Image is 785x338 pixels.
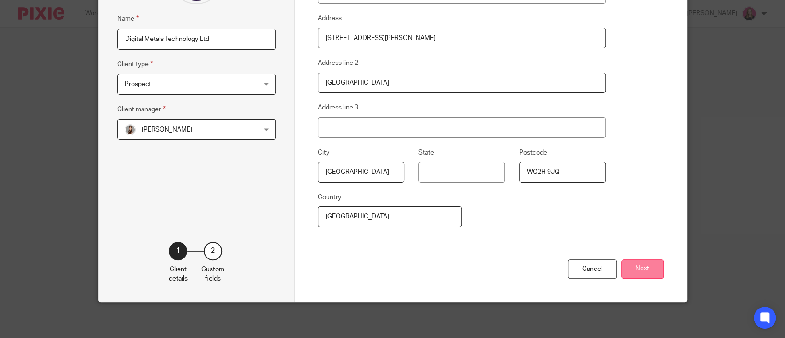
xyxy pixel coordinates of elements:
[519,148,547,157] label: Postcode
[204,242,222,260] div: 2
[318,14,342,23] label: Address
[318,193,341,202] label: Country
[117,13,139,24] label: Name
[318,58,358,68] label: Address line 2
[117,59,153,69] label: Client type
[125,124,136,135] img: 22.png
[125,81,151,87] span: Prospect
[318,148,329,157] label: City
[318,103,358,112] label: Address line 3
[568,259,617,279] div: Cancel
[117,104,166,115] label: Client manager
[201,265,224,284] p: Custom fields
[142,126,192,133] span: [PERSON_NAME]
[169,242,187,260] div: 1
[418,148,434,157] label: State
[169,265,188,284] p: Client details
[621,259,664,279] button: Next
